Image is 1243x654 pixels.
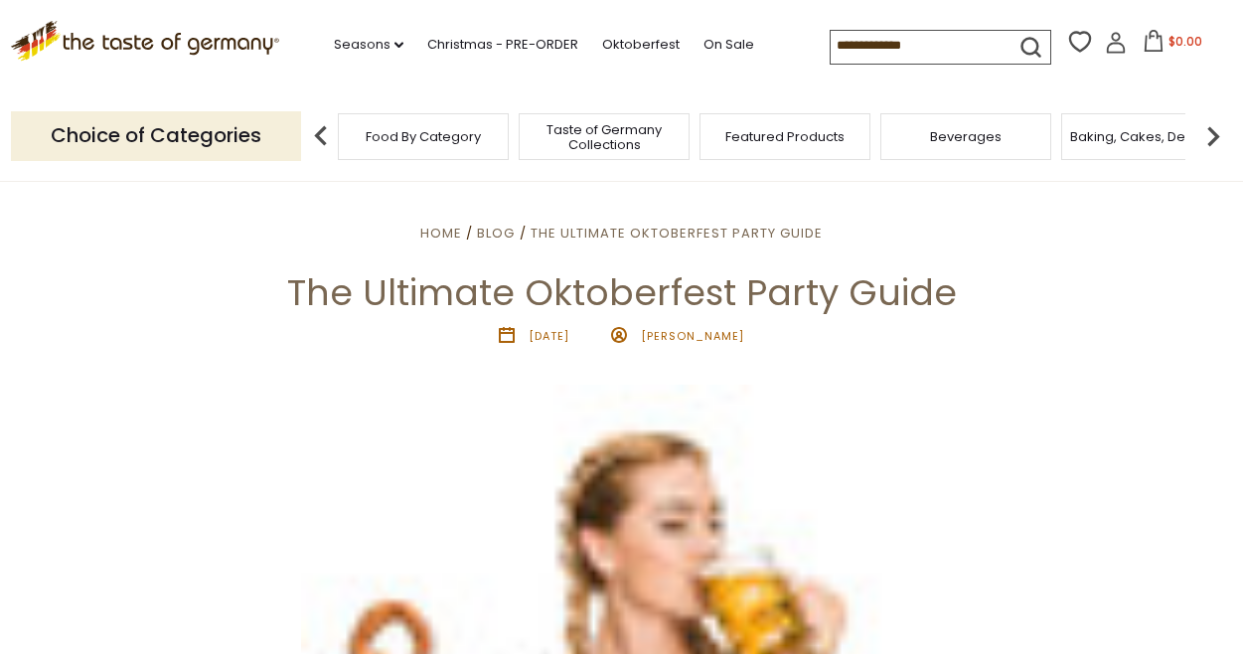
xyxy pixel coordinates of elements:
[1168,33,1202,50] span: $0.00
[477,224,515,243] a: Blog
[1070,129,1224,144] a: Baking, Cakes, Desserts
[602,34,680,56] a: Oktoberfest
[366,129,481,144] a: Food By Category
[531,224,823,243] a: The Ultimate Oktoberfest Party Guide
[641,328,744,344] span: [PERSON_NAME]
[525,122,684,152] a: Taste of Germany Collections
[703,34,754,56] a: On Sale
[62,270,1181,315] h1: The Ultimate Oktoberfest Party Guide
[11,111,301,160] p: Choice of Categories
[1193,116,1233,156] img: next arrow
[301,116,341,156] img: previous arrow
[420,224,462,243] a: Home
[334,34,403,56] a: Seasons
[930,129,1002,144] a: Beverages
[725,129,845,144] a: Featured Products
[529,328,569,344] time: [DATE]
[1131,30,1215,60] button: $0.00
[427,34,578,56] a: Christmas - PRE-ORDER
